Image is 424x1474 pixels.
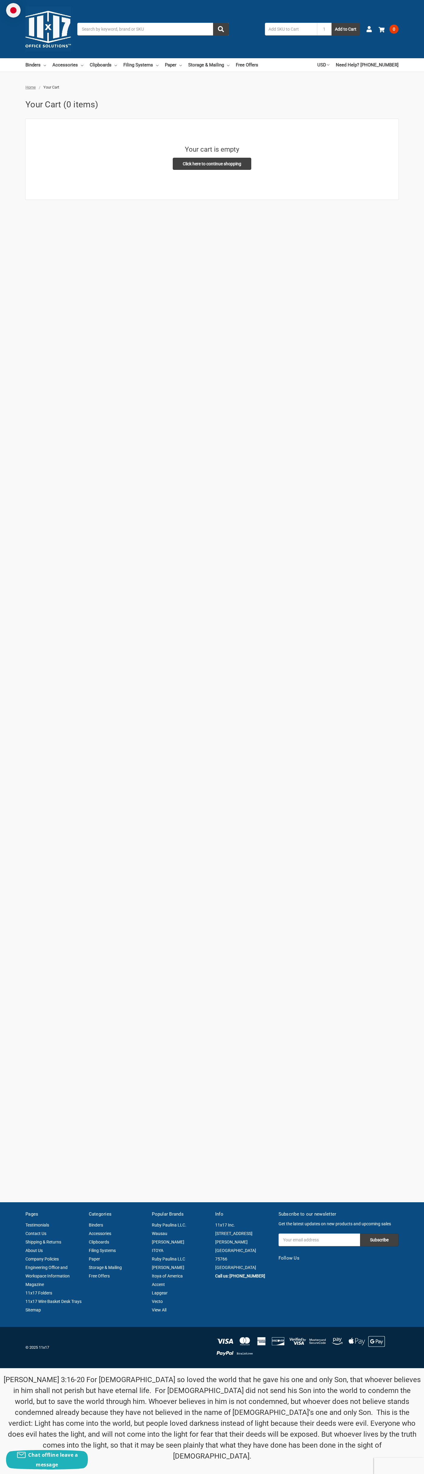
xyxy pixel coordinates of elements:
a: Free Offers [89,1274,110,1278]
h5: Pages [25,1211,82,1218]
a: Vecto [152,1299,163,1304]
span: 0 [389,25,399,34]
a: Contact Us [25,1231,46,1236]
input: Subscribe [360,1233,399,1246]
a: Filing Systems [89,1248,116,1253]
a: Call us: [PHONE_NUMBER] [215,1274,265,1278]
a: Accent [152,1282,165,1287]
a: About Us [25,1248,43,1253]
a: USD [317,58,329,72]
a: Clipboards [89,1240,109,1244]
a: Storage & Mailing [89,1265,122,1270]
a: Ruby Paulina LLC [152,1257,185,1261]
a: [PERSON_NAME] [152,1240,184,1244]
a: ITOYA [152,1248,163,1253]
p: [PERSON_NAME] 3:16-20 For [DEMOGRAPHIC_DATA] so loved the world that he gave his one and only Son... [3,1374,421,1462]
a: Shipping & Returns [25,1240,61,1244]
a: Home [25,85,36,89]
a: Free Offers [236,58,258,72]
a: [PERSON_NAME] [152,1265,184,1270]
input: Add SKU to Cart [265,23,317,35]
a: Accessories [52,58,83,72]
a: Company Policies [25,1257,59,1261]
a: Clipboards [90,58,117,72]
address: 11x17 Inc. [STREET_ADDRESS][PERSON_NAME] [GEOGRAPHIC_DATA] 75766 [GEOGRAPHIC_DATA] [215,1221,272,1272]
input: Search by keyword, brand or SKU [77,23,229,35]
a: Paper [165,58,182,72]
h5: Info [215,1211,272,1218]
a: Lapgear [152,1291,168,1295]
img: 11x17.com [25,6,71,52]
a: Sitemap [25,1307,41,1312]
span: Chat offline leave a message [28,1452,78,1468]
h5: Categories [89,1211,146,1218]
a: 11x17 Wire Basket Desk Trays [25,1299,82,1304]
iframe: Google Customer Reviews [374,1458,424,1474]
p: Get the latest updates on new products and upcoming sales [279,1221,399,1227]
button: Chat offline leave a message [6,1450,88,1469]
h3: Your cart is empty [185,144,239,154]
a: Paper [89,1257,100,1261]
a: Binders [89,1223,103,1227]
a: Itoya of America [152,1274,183,1278]
a: Accessories [89,1231,111,1236]
h1: Your Cart (0 items) [25,98,399,111]
a: Ruby Paulina LLC. [152,1223,186,1227]
a: Binders [25,58,46,72]
a: 11x17 Folders [25,1291,52,1295]
span: Your Cart [43,85,59,89]
a: 0 [379,21,399,37]
h5: Follow Us [279,1255,399,1262]
input: Your email address [279,1233,360,1246]
h5: Subscribe to our newsletter [279,1211,399,1218]
a: Testimonials [25,1223,49,1227]
a: Engineering Office and Workspace Information Magazine [25,1265,70,1287]
p: © 2025 11x17 [25,1344,209,1351]
a: Storage & Mailing [188,58,229,72]
a: Click here to continue shopping [173,158,251,170]
button: Add to Cart [332,23,360,35]
img: duty and tax information for Japan [6,3,21,18]
a: Need Help? [PHONE_NUMBER] [336,58,399,72]
a: View All [152,1307,166,1312]
h5: Popular Brands [152,1211,209,1218]
a: Filing Systems [123,58,159,72]
a: Wausau [152,1231,167,1236]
